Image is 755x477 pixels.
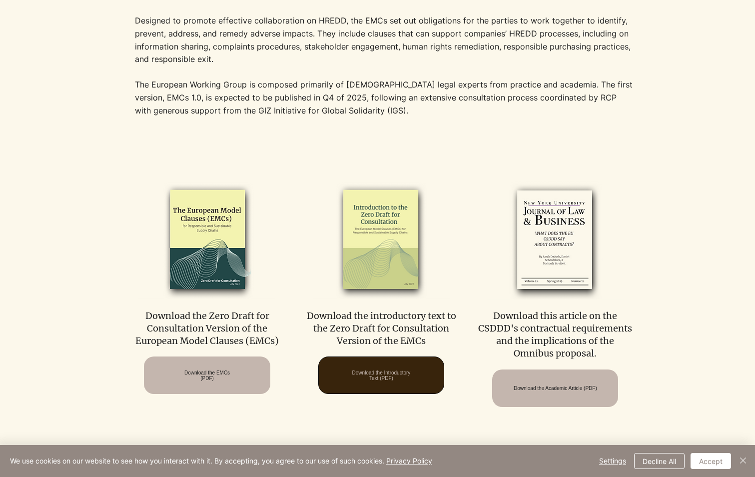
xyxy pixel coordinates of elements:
[184,370,230,381] span: Download the EMCs (PDF)
[634,453,685,469] button: Decline All
[138,180,275,299] img: EMCs-zero-draft-2024_edited.png
[737,453,749,469] button: Close
[487,180,624,299] img: RCP Toolkit Cover Mockups 1 (6)_edited.png
[514,385,597,391] span: Download the Academic Article (PDF)
[144,356,270,394] a: Download the EMCs (PDF)
[492,369,618,407] a: Download the Academic Article (PDF)
[135,78,635,117] p: The European Working Group is composed primarily of [DEMOGRAPHIC_DATA] legal experts from practic...
[599,453,626,468] span: Settings
[352,370,411,381] span: Download the Introductory Text (PDF)
[318,356,444,394] a: Download the Introductory Text (PDF)
[691,453,731,469] button: Accept
[128,309,286,347] p: Download the Zero Draft for Consultation Version of the European Model Clauses (EMCs)
[737,454,749,466] img: Close
[10,456,432,465] span: We use cookies on our website to see how you interact with it. By accepting, you agree to our use...
[477,309,634,360] p: Download this article on the CSDDD's contractual requirements and the implications of the Omnibus...
[313,180,450,299] img: emcs_zero_draft_intro_2024_edited.png
[302,309,460,347] p: Download the introductory text to the Zero Draft for Consultation Version of the EMCs
[386,456,432,465] a: Privacy Policy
